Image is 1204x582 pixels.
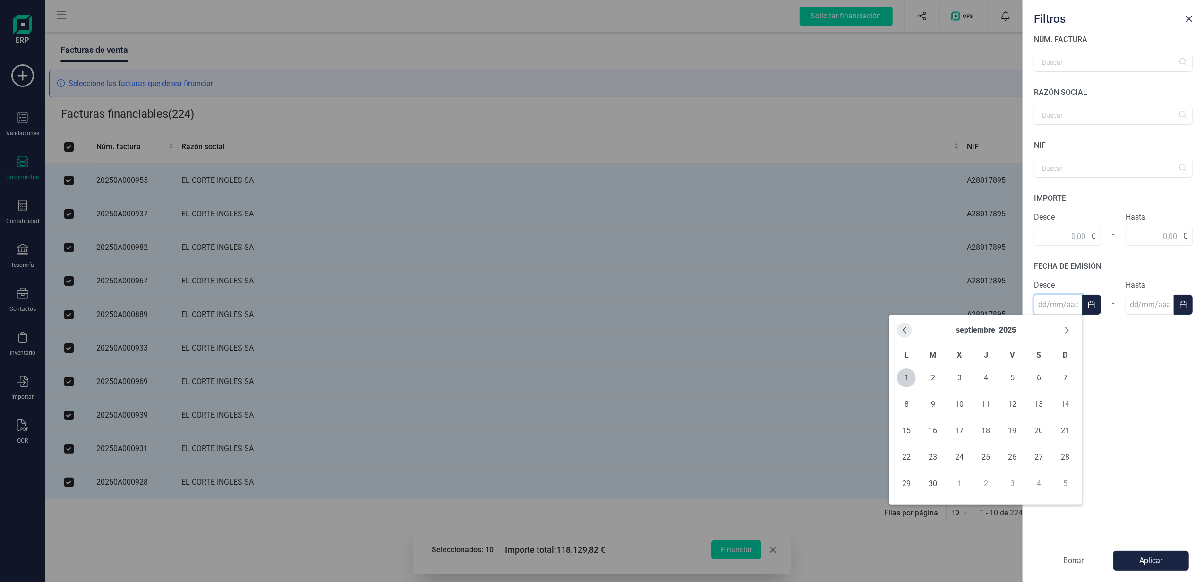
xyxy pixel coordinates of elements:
[1025,365,1052,391] td: 6
[897,421,916,440] span: 15
[1101,292,1126,315] div: -
[1059,323,1075,338] button: Next Month
[1052,444,1078,471] td: 28
[1126,227,1193,246] input: 0,00
[893,365,920,391] td: 1
[1052,418,1078,444] td: 21
[1056,368,1075,387] span: 7
[1029,368,1048,387] span: 6
[893,418,920,444] td: 15
[923,395,942,414] span: 9
[1034,35,1087,44] span: NÚM. FACTURA
[946,418,973,444] td: 17
[956,323,995,338] button: Choose Month
[950,421,969,440] span: 17
[1082,295,1101,315] button: Choose Date
[1003,421,1022,440] span: 19
[999,444,1025,471] td: 26
[1003,395,1022,414] span: 12
[976,395,995,414] span: 11
[1010,351,1015,359] span: V
[1056,395,1075,414] span: 14
[920,471,946,497] td: 30
[1029,395,1048,414] span: 13
[897,368,916,387] span: 1
[889,315,1082,505] div: Choose Date
[1034,159,1193,178] input: Buscar
[1052,471,1078,497] td: 5
[1101,223,1126,246] div: -
[1034,106,1193,125] input: Buscar
[999,471,1025,497] td: 3
[1126,212,1193,223] label: Hasta
[976,421,995,440] span: 18
[1003,448,1022,467] span: 26
[1126,295,1174,315] input: dd/mm/aaaa
[1025,391,1052,418] td: 13
[920,391,946,418] td: 9
[1034,295,1082,315] input: dd/mm/aaaa
[923,474,942,493] span: 30
[1056,421,1075,440] span: 21
[1029,448,1048,467] span: 27
[897,395,916,414] span: 8
[1034,194,1066,203] span: IMPORTE
[973,444,999,471] td: 25
[1174,295,1193,315] button: Choose Date
[1025,444,1052,471] td: 27
[1025,471,1052,497] td: 4
[905,351,909,359] span: L
[950,395,969,414] span: 10
[999,418,1025,444] td: 19
[1126,280,1193,291] label: Hasta
[1034,88,1087,97] span: RAZÓN SOCIAL
[950,448,969,467] span: 24
[1025,418,1052,444] td: 20
[923,368,942,387] span: 2
[923,448,942,467] span: 23
[1003,368,1022,387] span: 5
[976,368,995,387] span: 4
[946,391,973,418] td: 10
[984,351,988,359] span: J
[957,351,962,359] span: X
[973,418,999,444] td: 18
[1030,8,1181,26] div: Filtros
[946,444,973,471] td: 24
[999,365,1025,391] td: 5
[1034,280,1101,291] label: Desde
[1183,231,1187,242] span: €
[1034,227,1101,246] input: 0,00
[950,368,969,387] span: 3
[897,474,916,493] span: 29
[946,365,973,391] td: 3
[973,391,999,418] td: 11
[1034,555,1113,566] p: Borrar
[999,323,1016,338] button: Choose Year
[1034,141,1046,150] span: NIF
[920,365,946,391] td: 2
[920,418,946,444] td: 16
[920,444,946,471] td: 23
[1056,448,1075,467] span: 28
[893,391,920,418] td: 8
[999,391,1025,418] td: 12
[930,351,936,359] span: M
[973,471,999,497] td: 2
[946,471,973,497] td: 1
[897,323,912,338] button: Previous Month
[1036,351,1041,359] span: S
[1091,231,1095,242] span: €
[897,448,916,467] span: 22
[1063,351,1067,359] span: D
[973,365,999,391] td: 4
[1113,551,1189,571] button: Aplicar
[976,448,995,467] span: 25
[1181,11,1196,26] button: Close
[1034,262,1101,271] span: FECHA DE EMISIÓN
[1052,365,1078,391] td: 7
[1052,391,1078,418] td: 14
[1034,212,1101,223] label: Desde
[923,421,942,440] span: 16
[1029,421,1048,440] span: 20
